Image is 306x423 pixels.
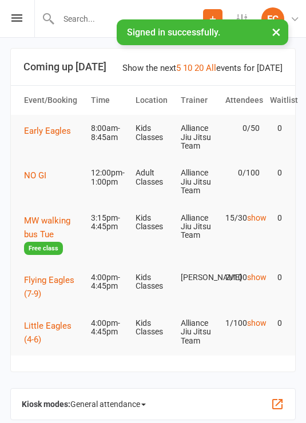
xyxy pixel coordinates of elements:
[24,124,79,138] button: Early Eagles
[86,264,130,300] td: 4:00pm-4:45pm
[220,205,265,232] td: 15/30
[176,159,220,204] td: Alliance Jiu Jitsu Team
[176,310,220,354] td: Alliance Jiu Jitsu Team
[55,11,203,27] input: Search...
[183,63,192,73] a: 10
[176,63,181,73] a: 5
[220,264,265,291] td: 2/100
[265,264,287,291] td: 0
[24,214,81,256] button: MW walking bus TueFree class
[86,310,130,346] td: 4:00pm-4:45pm
[194,63,204,73] a: 20
[86,115,130,151] td: 8:00am-8:45am
[176,264,220,291] td: [PERSON_NAME]
[24,275,74,299] span: Flying Eagles (7-9)
[24,170,46,181] span: NO GI
[24,319,81,346] button: Little Eagles (4-6)
[130,264,175,300] td: Kids Classes
[122,61,283,75] div: Show the next events for [DATE]
[261,7,284,30] div: FC
[24,126,71,136] span: Early Eagles
[24,273,81,301] button: Flying Eagles (7-9)
[265,310,287,337] td: 0
[247,318,267,328] a: show
[24,242,63,255] span: Free class
[24,216,70,240] span: MW walking bus Tue
[130,86,175,115] th: Location
[265,159,287,186] td: 0
[176,115,220,159] td: Alliance Jiu Jitsu Team
[265,205,287,232] td: 0
[130,159,175,195] td: Adult Classes
[176,205,220,249] td: Alliance Jiu Jitsu Team
[22,400,70,409] strong: Kiosk modes:
[24,169,54,182] button: NO GI
[130,205,175,241] td: Kids Classes
[176,86,220,115] th: Trainer
[86,159,130,195] td: 12:00pm-1:00pm
[220,159,265,186] td: 0/100
[19,86,86,115] th: Event/Booking
[220,86,265,115] th: Attendees
[220,115,265,142] td: 0/50
[247,213,267,222] a: show
[24,321,71,345] span: Little Eagles (4-6)
[86,86,130,115] th: Time
[220,310,265,337] td: 1/100
[127,27,220,38] span: Signed in successfully.
[130,115,175,151] td: Kids Classes
[247,273,267,282] a: show
[86,205,130,241] td: 3:15pm-4:45pm
[266,19,287,44] button: ×
[265,86,287,115] th: Waitlist
[206,63,216,73] a: All
[23,61,283,73] h3: Coming up [DATE]
[265,115,287,142] td: 0
[130,310,175,346] td: Kids Classes
[70,395,146,413] span: General attendance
